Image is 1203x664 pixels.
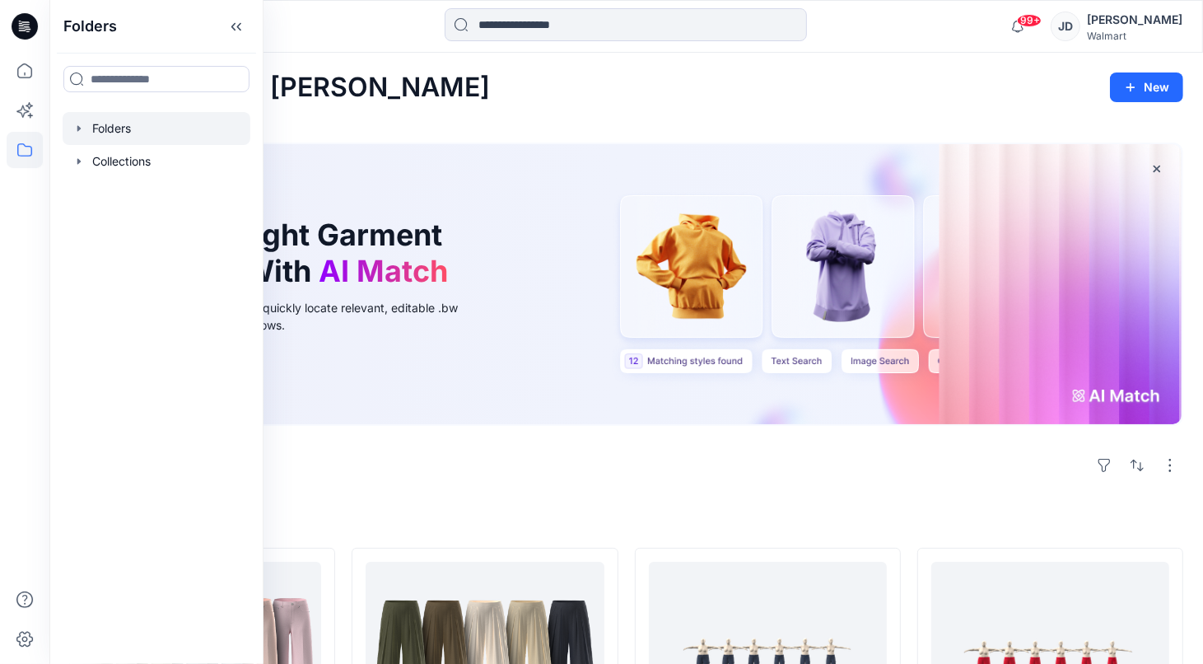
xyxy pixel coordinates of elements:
span: 99+ [1017,14,1042,27]
div: JD [1051,12,1080,41]
div: Walmart [1087,30,1182,42]
h4: Styles [69,512,1183,531]
h1: Find the Right Garment Instantly With [110,217,456,288]
h2: Welcome back, [PERSON_NAME] [69,72,490,103]
div: Use text or image search to quickly locate relevant, editable .bw files for faster design workflows. [110,299,481,334]
span: AI Match [319,253,448,289]
div: [PERSON_NAME] [1087,10,1182,30]
button: New [1110,72,1183,102]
